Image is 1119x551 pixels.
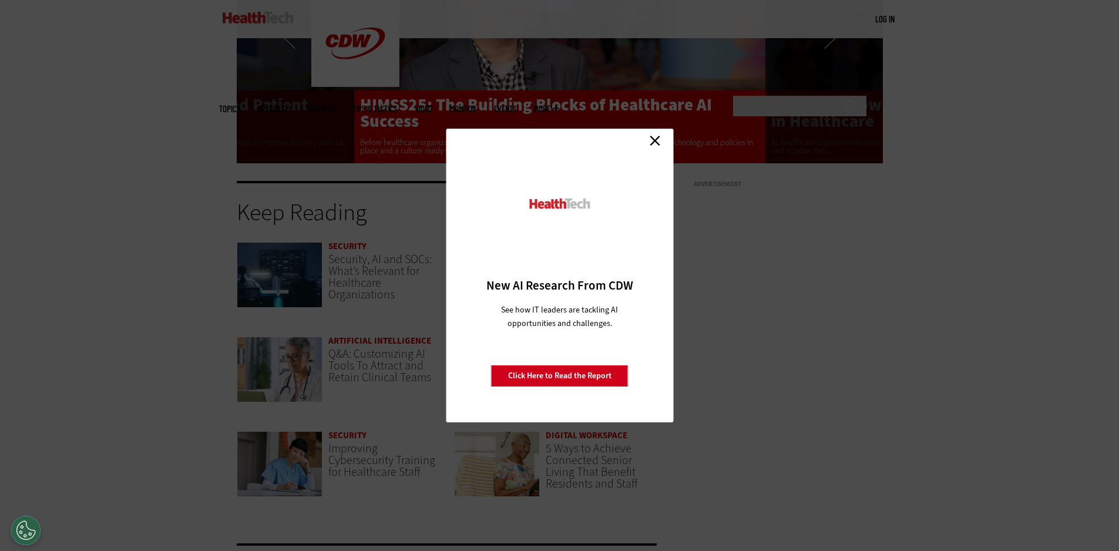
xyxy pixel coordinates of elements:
a: Close [646,132,664,149]
div: Cookies Settings [11,516,41,545]
h3: New AI Research From CDW [466,277,653,294]
button: Open Preferences [11,516,41,545]
p: See how IT leaders are tackling AI opportunities and challenges. [487,303,632,330]
a: Click Here to Read the Report [491,365,629,387]
img: HealthTech_0.png [527,197,592,210]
